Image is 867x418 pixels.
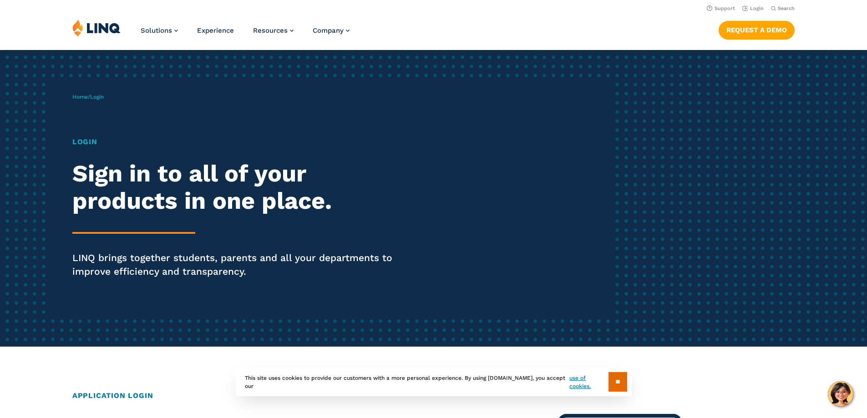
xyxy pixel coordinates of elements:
a: Solutions [141,26,178,35]
span: Company [313,26,344,35]
p: LINQ brings together students, parents and all your departments to improve efficiency and transpa... [72,251,406,278]
span: Login [90,94,104,100]
a: Support [707,5,735,11]
div: This site uses cookies to provide our customers with a more personal experience. By using [DOMAIN... [236,368,632,396]
span: / [72,94,104,100]
span: Search [778,5,795,11]
button: Open Search Bar [771,5,795,12]
nav: Button Navigation [719,19,795,39]
h1: Login [72,136,406,147]
span: Resources [253,26,288,35]
a: use of cookies. [569,374,608,390]
span: Solutions [141,26,172,35]
a: Login [742,5,764,11]
h2: Sign in to all of your products in one place. [72,160,406,215]
a: Company [313,26,350,35]
a: Request a Demo [719,21,795,39]
img: LINQ | K‑12 Software [72,19,121,36]
a: Home [72,94,88,100]
a: Experience [197,26,234,35]
a: Resources [253,26,294,35]
nav: Primary Navigation [141,19,350,49]
button: Hello, have a question? Let’s chat. [828,381,853,407]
